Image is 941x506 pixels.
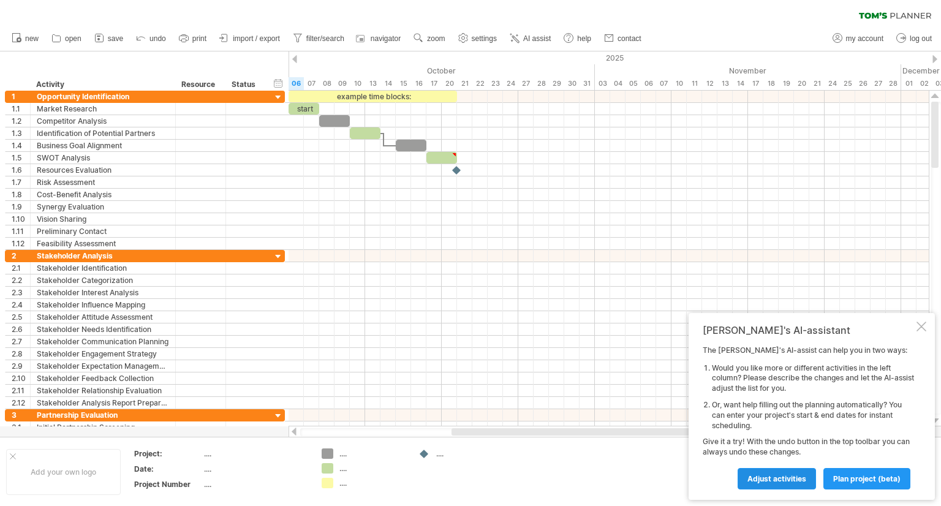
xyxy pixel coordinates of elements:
div: Wednesday, 29 October 2025 [549,77,564,90]
div: 1 [12,91,30,102]
a: contact [601,31,645,47]
a: settings [455,31,501,47]
div: .... [204,448,307,459]
div: Stakeholder Needs Identification [37,323,169,335]
span: help [577,34,591,43]
div: Monday, 24 November 2025 [825,77,840,90]
div: 1.1 [12,103,30,115]
div: Monday, 10 November 2025 [671,77,687,90]
div: 2.2 [12,274,30,286]
span: undo [149,34,166,43]
div: Friday, 31 October 2025 [580,77,595,90]
div: 2.12 [12,397,30,409]
div: Stakeholder Influence Mapping [37,299,169,311]
div: 1.7 [12,176,30,188]
div: Synergy Evaluation [37,201,169,213]
div: Friday, 17 October 2025 [426,77,442,90]
span: AI assist [523,34,551,43]
div: Tuesday, 25 November 2025 [840,77,855,90]
a: open [48,31,85,47]
a: import / export [216,31,284,47]
div: Wednesday, 15 October 2025 [396,77,411,90]
a: my account [830,31,887,47]
div: Tuesday, 4 November 2025 [610,77,625,90]
div: Resource [181,78,219,91]
a: undo [133,31,170,47]
div: 1.12 [12,238,30,249]
span: zoom [427,34,445,43]
div: Monday, 17 November 2025 [748,77,763,90]
div: 1.9 [12,201,30,213]
a: help [561,31,595,47]
div: Feasibility Assessment [37,238,169,249]
div: 1.10 [12,213,30,225]
div: 2.10 [12,372,30,384]
a: save [91,31,127,47]
div: The [PERSON_NAME]'s AI-assist can help you in two ways: Give it a try! With the undo button in th... [703,346,914,489]
div: 1.5 [12,152,30,164]
div: Project: [134,448,202,459]
div: Partnership Evaluation [37,409,169,421]
div: Status [232,78,259,91]
span: save [108,34,123,43]
a: print [176,31,210,47]
span: settings [472,34,497,43]
div: .... [204,464,307,474]
a: log out [893,31,935,47]
div: Business Goal Alignment [37,140,169,151]
div: Stakeholder Analysis Report Preparation [37,397,169,409]
div: Market Research [37,103,169,115]
div: Resources Evaluation [37,164,169,176]
div: Wednesday, 22 October 2025 [472,77,488,90]
div: Thursday, 6 November 2025 [641,77,656,90]
div: Thursday, 13 November 2025 [717,77,733,90]
div: example time blocks: [289,91,457,102]
div: Thursday, 27 November 2025 [871,77,886,90]
div: Stakeholder Identification [37,262,169,274]
div: Stakeholder Relationship Evaluation [37,385,169,396]
div: Thursday, 9 October 2025 [334,77,350,90]
div: Friday, 28 November 2025 [886,77,901,90]
div: Activity [36,78,168,91]
div: Tuesday, 14 October 2025 [380,77,396,90]
div: SWOT Analysis [37,152,169,164]
div: 3.1 [12,421,30,433]
a: navigator [354,31,404,47]
div: 2.3 [12,287,30,298]
div: Add your own logo [6,449,121,495]
a: plan project (beta) [823,468,910,489]
span: filter/search [306,34,344,43]
div: November 2025 [595,64,901,77]
div: .... [436,448,503,459]
div: Monday, 27 October 2025 [518,77,534,90]
div: Stakeholder Communication Planning [37,336,169,347]
div: .... [204,479,307,489]
div: Wednesday, 5 November 2025 [625,77,641,90]
div: Tuesday, 11 November 2025 [687,77,702,90]
div: Monday, 13 October 2025 [365,77,380,90]
div: 1.8 [12,189,30,200]
div: 2.9 [12,360,30,372]
div: Thursday, 16 October 2025 [411,77,426,90]
div: Thursday, 30 October 2025 [564,77,580,90]
li: Or, want help filling out the planning automatically? You can enter your project's start & end da... [712,400,914,431]
div: Tuesday, 7 October 2025 [304,77,319,90]
div: Identification of Potential Partners [37,127,169,139]
span: plan project (beta) [833,474,901,483]
div: Stakeholder Categorization [37,274,169,286]
div: Stakeholder Feedback Collection [37,372,169,384]
div: 3 [12,409,30,421]
div: Friday, 14 November 2025 [733,77,748,90]
div: Initial Partnership Screening [37,421,169,433]
div: Vision Sharing [37,213,169,225]
div: Stakeholder Attitude Assessment [37,311,169,323]
span: navigator [371,34,401,43]
div: Monday, 3 November 2025 [595,77,610,90]
div: Tuesday, 2 December 2025 [916,77,932,90]
div: Monday, 6 October 2025 [289,77,304,90]
div: 2.4 [12,299,30,311]
span: open [65,34,81,43]
span: contact [618,34,641,43]
div: Competitor Analysis [37,115,169,127]
div: start [289,103,319,115]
